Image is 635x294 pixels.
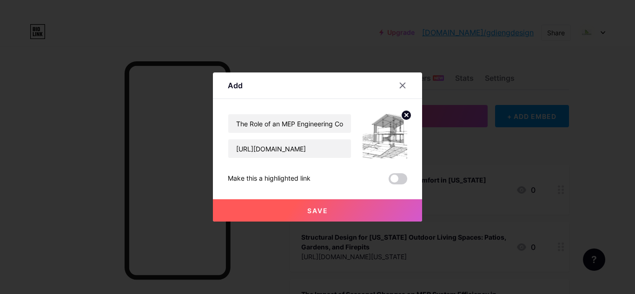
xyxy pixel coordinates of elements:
div: Add [228,80,243,91]
div: Make this a highlighted link [228,173,311,184]
span: Save [307,207,328,215]
button: Save [213,199,422,222]
input: URL [228,139,351,158]
input: Title [228,114,351,133]
img: link_thumbnail [363,114,407,158]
